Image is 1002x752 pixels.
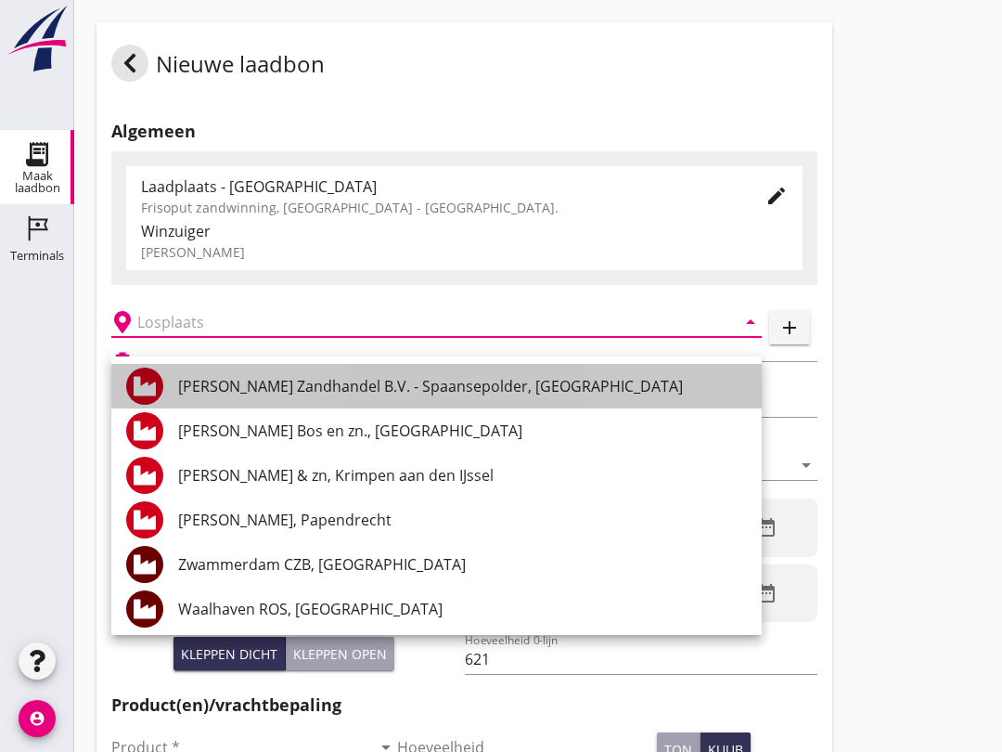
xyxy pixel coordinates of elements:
i: date_range [755,516,777,538]
i: date_range [755,582,777,604]
button: Kleppen dicht [173,637,286,670]
i: arrow_drop_down [739,311,762,333]
div: Winzuiger [141,220,788,242]
div: [PERSON_NAME], Papendrecht [178,509,747,531]
div: Nieuwe laadbon [111,45,325,89]
input: Hoeveelheid 0-lijn [465,644,818,674]
div: Frisoput zandwinning, [GEOGRAPHIC_DATA] - [GEOGRAPHIC_DATA]. [141,198,736,217]
i: arrow_drop_down [795,454,817,476]
input: Losplaats [137,307,710,337]
img: logo-small.a267ee39.svg [4,5,71,73]
div: Kleppen open [293,644,387,664]
h2: Product(en)/vrachtbepaling [111,693,817,718]
div: [PERSON_NAME] Zandhandel B.V. - Spaansepolder, [GEOGRAPHIC_DATA] [178,375,747,397]
h2: Beladen vaartuig [141,353,236,370]
div: Terminals [10,250,64,262]
div: [PERSON_NAME] & zn, Krimpen aan den IJssel [178,464,747,486]
div: [PERSON_NAME] [141,242,788,262]
button: Kleppen open [286,637,394,670]
i: add [778,317,801,339]
div: Waalhaven ROS, [GEOGRAPHIC_DATA] [178,598,747,620]
div: [PERSON_NAME] Bos en zn., [GEOGRAPHIC_DATA] [178,420,747,442]
i: account_circle [19,700,56,737]
div: Zwammerdam CZB, [GEOGRAPHIC_DATA] [178,553,747,576]
i: edit [765,185,788,207]
div: Laadplaats - [GEOGRAPHIC_DATA] [141,175,736,198]
h2: Algemeen [111,119,817,144]
div: Kleppen dicht [181,644,277,664]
